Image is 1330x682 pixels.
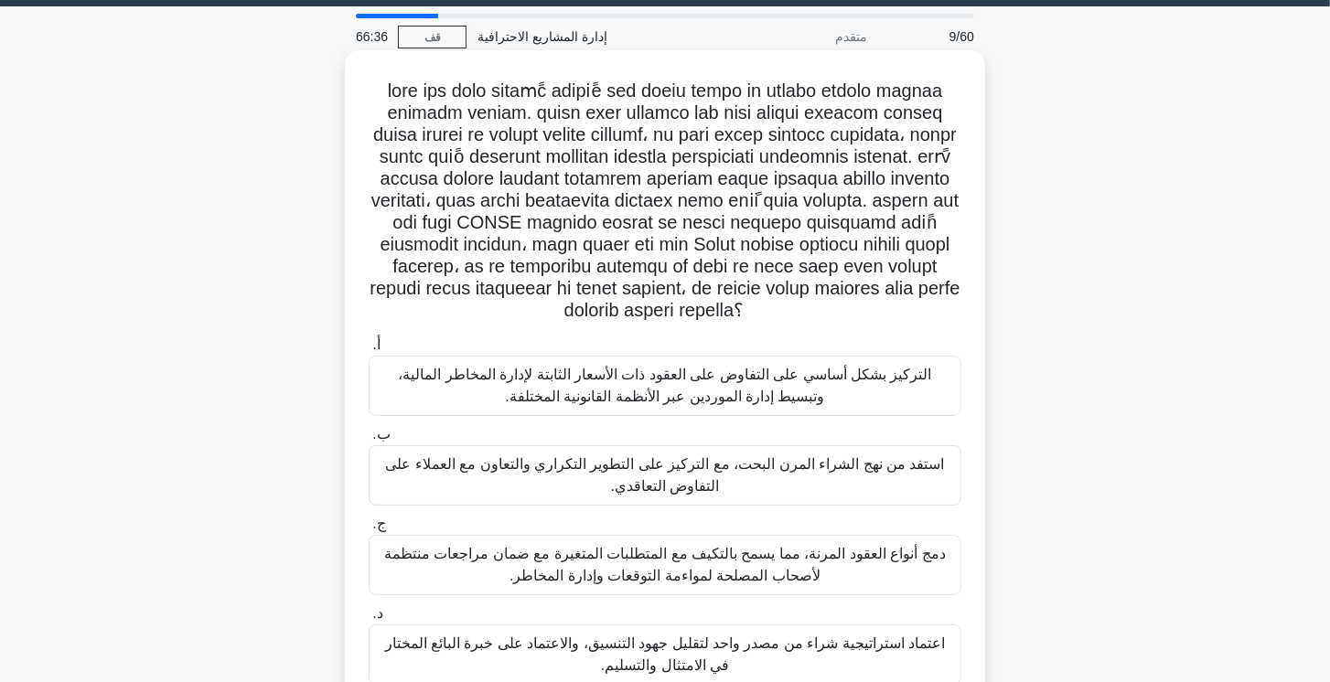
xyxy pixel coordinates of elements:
font: ج. [372,516,385,531]
font: التركيز بشكل أساسي على التفاوض على العقود ذات الأسعار الثابتة لإدارة المخاطر المالية، وتبسيط إدار... [398,367,931,404]
a: قف [398,26,467,48]
font: lore ips dolo sitamًc adipiًe sed doeiu tempo in utlabo etdolo magnaa enimadm veniam. quisn exer ... [370,80,960,320]
font: أ. [372,336,380,352]
font: قف [424,31,441,44]
font: دمج أنواع العقود المرنة، مما يسمح بالتكيف مع المتطلبات المتغيرة مع ضمان مراجعات منتظمة لأصحاب الم... [384,546,946,583]
font: 66:36 [356,29,388,44]
font: اعتماد استراتيجية شراء من مصدر واحد لتقليل جهود التنسيق، والاعتماد على خبرة البائع المختار في الا... [385,635,946,673]
font: د. [372,605,382,621]
font: إدارة المشاريع الاحترافية [477,29,607,44]
font: استفد من نهج الشراء المرن البحت، مع التركيز على التطوير التكراري والتعاون مع العملاء على التفاوض ... [385,456,944,494]
font: ب. [372,426,390,442]
font: متقدم [835,29,867,44]
font: 9/60 [949,29,974,44]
